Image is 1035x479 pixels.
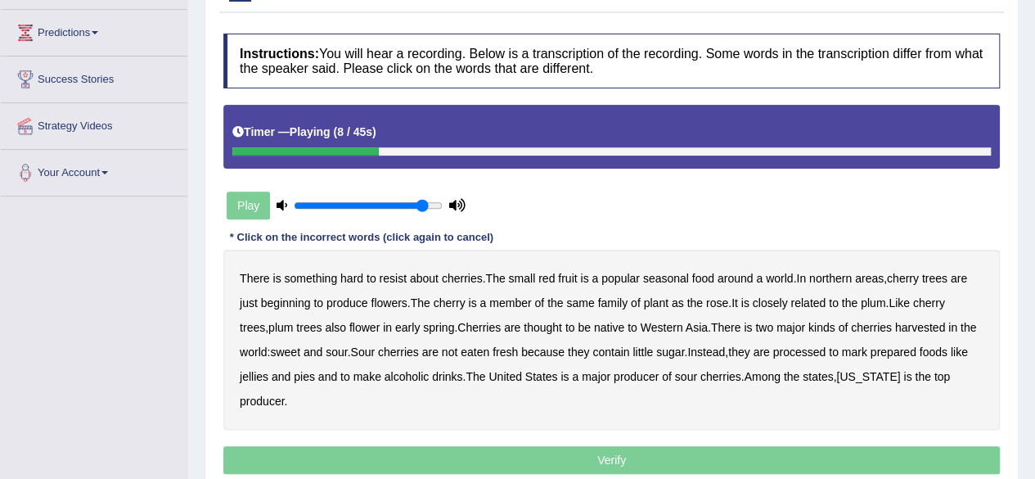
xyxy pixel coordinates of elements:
[488,370,521,383] b: United
[948,321,957,334] b: in
[223,250,1000,430] div: . . , . . . , . . : . . , . . , .
[572,370,578,383] b: a
[240,370,268,383] b: jellies
[1,10,187,51] a: Predictions
[686,321,708,334] b: Asia
[326,346,347,359] b: sour
[776,321,805,334] b: major
[504,321,520,334] b: are
[395,321,420,334] b: early
[272,370,290,383] b: and
[1,103,187,144] a: Strategy Videos
[920,346,947,359] b: foods
[756,272,763,285] b: a
[313,296,323,310] b: to
[538,272,555,285] b: red
[809,272,852,285] b: northern
[741,296,749,310] b: is
[614,370,659,383] b: producer
[656,346,684,359] b: sugar
[871,346,916,359] b: prepared
[367,272,376,285] b: to
[796,272,806,285] b: In
[922,272,947,285] b: trees
[349,321,380,334] b: flower
[861,296,885,310] b: plum
[422,346,439,359] b: are
[597,296,628,310] b: family
[371,296,407,310] b: flowers
[903,370,911,383] b: is
[631,296,641,310] b: of
[485,272,505,285] b: The
[261,296,311,310] b: beginning
[951,346,968,359] b: like
[643,272,689,285] b: seasonal
[468,296,476,310] b: is
[372,125,376,138] b: )
[272,272,281,285] b: is
[829,346,839,359] b: to
[290,125,331,138] b: Playing
[594,321,624,334] b: native
[240,346,267,359] b: world
[686,296,702,310] b: the
[442,346,457,359] b: not
[423,321,454,334] b: spring
[632,346,653,359] b: little
[383,321,392,334] b: in
[268,321,293,334] b: plum
[466,370,485,383] b: The
[457,321,501,334] b: Cherries
[675,370,697,383] b: sour
[296,321,322,334] b: trees
[718,272,754,285] b: around
[913,296,945,310] b: cherry
[753,296,788,310] b: closely
[829,296,839,310] b: to
[842,346,867,359] b: mark
[808,321,835,334] b: kinds
[855,272,884,285] b: areas
[706,296,728,310] b: rose
[379,272,406,285] b: resist
[240,47,319,61] b: Instructions:
[318,370,337,383] b: and
[728,346,749,359] b: they
[294,370,315,383] b: pies
[525,370,558,383] b: States
[240,296,258,310] b: just
[887,272,919,285] b: cherry
[961,321,976,334] b: the
[284,272,337,285] b: something
[434,296,466,310] b: cherry
[578,321,591,334] b: be
[934,370,950,383] b: top
[350,346,375,359] b: Sour
[951,272,967,285] b: are
[410,272,439,285] b: about
[851,321,892,334] b: cherries
[325,321,346,334] b: also
[547,296,563,310] b: the
[240,272,270,285] b: There
[838,321,848,334] b: of
[784,370,799,383] b: the
[915,370,930,383] b: the
[643,296,668,310] b: plant
[662,370,672,383] b: of
[560,370,569,383] b: is
[628,321,637,334] b: to
[508,272,535,285] b: small
[692,272,714,285] b: food
[521,346,565,359] b: because
[353,370,381,383] b: make
[340,370,350,383] b: to
[672,296,684,310] b: as
[534,296,544,310] b: of
[766,272,793,285] b: world
[755,321,773,334] b: two
[340,272,363,285] b: hard
[731,296,738,310] b: It
[232,126,376,138] h5: Timer —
